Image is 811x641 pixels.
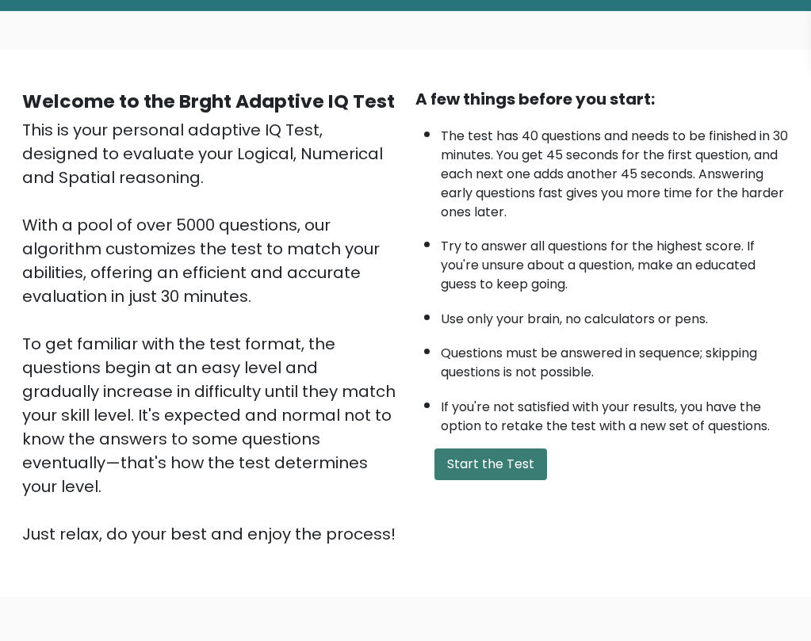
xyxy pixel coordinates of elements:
[22,88,395,114] b: Welcome to the Brght Adaptive IQ Test
[441,390,790,436] li: If you're not satisfied with your results, you have the option to retake the test with a new set ...
[441,229,790,294] li: Try to answer all questions for the highest score. If you're unsure about a question, make an edu...
[441,119,790,222] li: The test has 40 questions and needs to be finished in 30 minutes. You get 45 seconds for the firs...
[415,87,790,111] div: A few things before you start:
[441,302,790,329] li: Use only your brain, no calculators or pens.
[441,336,790,382] li: Questions must be answered in sequence; skipping questions is not possible.
[434,448,547,480] button: Start the Test
[22,118,396,546] div: This is your personal adaptive IQ Test, designed to evaluate your Logical, Numerical and Spatial ...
